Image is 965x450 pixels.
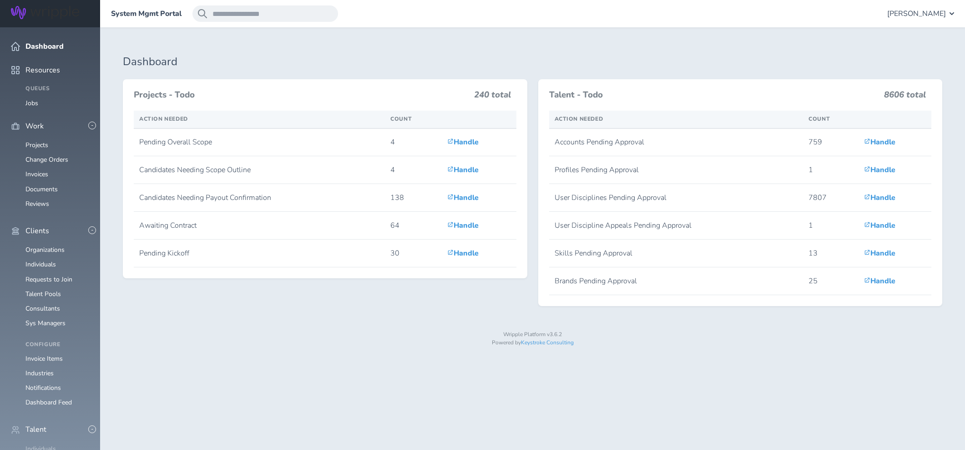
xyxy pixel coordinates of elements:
[447,137,479,147] a: Handle
[88,425,96,433] button: -
[25,260,56,269] a: Individuals
[11,6,79,19] img: Wripple
[808,115,830,123] span: Count
[25,99,38,107] a: Jobs
[803,156,859,184] td: 1
[25,425,46,434] span: Talent
[864,165,895,175] a: Handle
[25,227,49,235] span: Clients
[25,122,44,130] span: Work
[549,184,803,212] td: User Disciplines Pending Approval
[864,137,895,147] a: Handle
[549,128,803,156] td: Accounts Pending Approval
[134,184,385,212] td: Candidates Needing Payout Confirmation
[25,384,61,392] a: Notifications
[884,90,926,104] h3: 8606 total
[25,155,68,164] a: Change Orders
[134,90,469,100] h3: Projects - Todo
[134,240,385,267] td: Pending Kickoff
[134,128,385,156] td: Pending Overall Scope
[385,156,442,184] td: 4
[555,115,603,123] span: Action Needed
[25,354,63,363] a: Invoice Items
[549,212,803,240] td: User Discipline Appeals Pending Approval
[123,340,942,346] p: Powered by
[25,369,54,378] a: Industries
[887,5,954,22] button: [PERSON_NAME]
[25,398,72,407] a: Dashboard Feed
[25,290,61,298] a: Talent Pools
[803,184,859,212] td: 7807
[803,267,859,295] td: 25
[474,90,511,104] h3: 240 total
[864,276,895,286] a: Handle
[25,66,60,74] span: Resources
[521,339,574,346] a: Keystroke Consulting
[88,226,96,234] button: -
[385,240,442,267] td: 30
[803,212,859,240] td: 1
[549,156,803,184] td: Profiles Pending Approval
[25,319,66,327] a: Sys Managers
[25,42,64,51] span: Dashboard
[385,212,442,240] td: 64
[111,10,182,18] a: System Mgmt Portal
[864,248,895,258] a: Handle
[25,86,89,92] h4: Queues
[25,170,48,179] a: Invoices
[447,165,479,175] a: Handle
[25,199,49,208] a: Reviews
[864,193,895,203] a: Handle
[803,240,859,267] td: 13
[25,245,65,254] a: Organizations
[25,304,60,313] a: Consultants
[803,128,859,156] td: 759
[864,220,895,230] a: Handle
[123,56,942,68] h1: Dashboard
[447,220,479,230] a: Handle
[447,248,479,258] a: Handle
[25,342,89,348] h4: Configure
[385,128,442,156] td: 4
[123,332,942,338] p: Wripple Platform v3.6.2
[139,115,188,123] span: Action Needed
[447,193,479,203] a: Handle
[25,185,58,194] a: Documents
[25,141,48,149] a: Projects
[88,122,96,129] button: -
[887,10,946,18] span: [PERSON_NAME]
[549,267,803,295] td: Brands Pending Approval
[549,240,803,267] td: Skills Pending Approval
[134,156,385,184] td: Candidates Needing Scope Outline
[385,184,442,212] td: 138
[390,115,412,123] span: Count
[134,212,385,240] td: Awaiting Contract
[549,90,879,100] h3: Talent - Todo
[25,275,72,284] a: Requests to Join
